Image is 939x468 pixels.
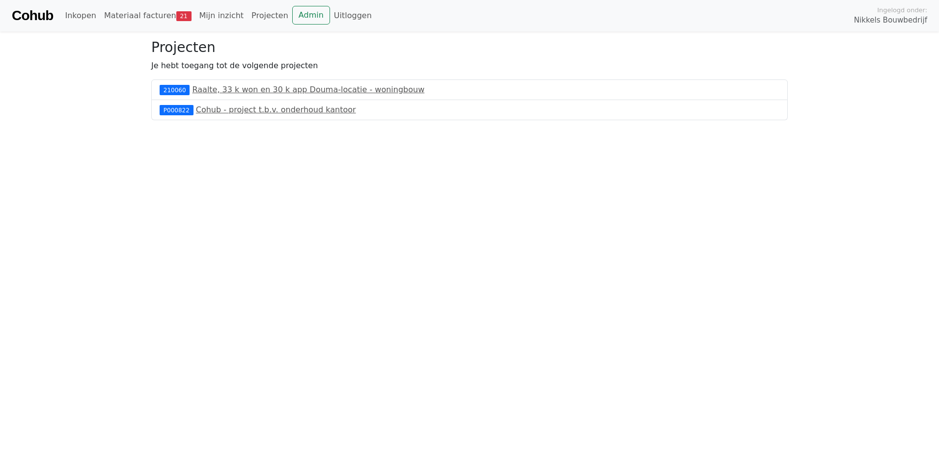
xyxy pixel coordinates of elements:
a: Mijn inzicht [195,6,248,26]
a: Cohub [12,4,53,27]
span: 21 [176,11,192,21]
a: Uitloggen [330,6,376,26]
div: P000822 [160,105,193,115]
p: Je hebt toegang tot de volgende projecten [151,60,788,72]
a: Materiaal facturen21 [100,6,195,26]
a: Cohub - project t.b.v. onderhoud kantoor [196,105,356,114]
span: Nikkels Bouwbedrijf [854,15,927,26]
a: Inkopen [61,6,100,26]
a: Projecten [248,6,292,26]
span: Ingelogd onder: [877,5,927,15]
div: 210060 [160,85,190,95]
a: Admin [292,6,330,25]
a: Raalte, 33 k won en 30 k app Douma-locatie - woningbouw [193,85,425,94]
h3: Projecten [151,39,788,56]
